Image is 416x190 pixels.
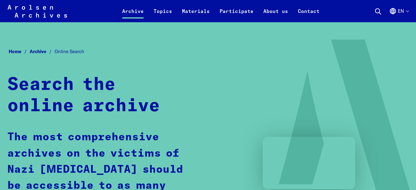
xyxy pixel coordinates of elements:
a: Topics [149,7,177,22]
a: Archive [117,7,149,22]
a: Participate [215,7,258,22]
a: Archive [30,49,55,54]
a: Materials [177,7,215,22]
a: About us [258,7,293,22]
nav: Breadcrumb [7,47,409,56]
strong: Search the online archive [7,76,160,115]
a: Contact [293,7,324,22]
a: Home [9,49,30,54]
button: English, language selection [389,7,409,22]
nav: Primary [117,4,324,19]
span: Online Search [55,49,84,54]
